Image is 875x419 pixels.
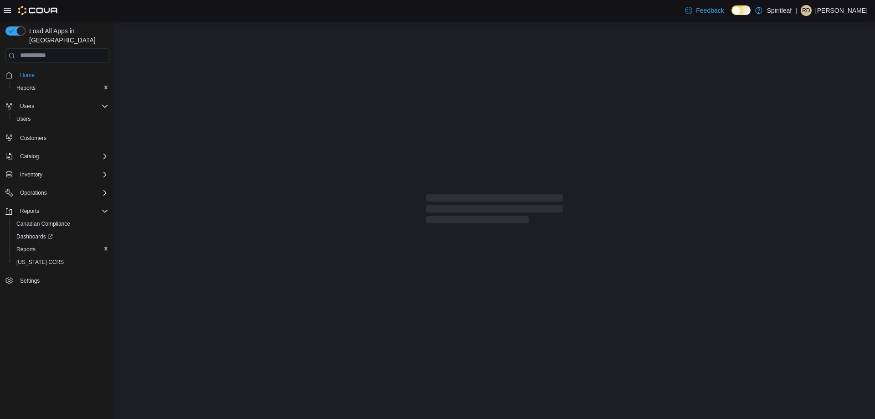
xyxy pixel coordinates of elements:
a: Reports [13,244,39,255]
p: | [795,5,797,16]
span: Inventory [20,171,42,178]
span: Catalog [20,153,39,160]
button: Inventory [16,169,46,180]
span: Catalog [16,151,108,162]
span: Operations [20,189,47,197]
button: Users [2,100,112,113]
span: Reports [13,83,108,93]
span: Users [16,115,31,123]
span: Washington CCRS [13,257,108,268]
button: Inventory [2,168,112,181]
span: Loading [426,196,563,225]
span: Users [16,101,108,112]
p: Spiritleaf [767,5,792,16]
p: [PERSON_NAME] [815,5,868,16]
span: Settings [20,277,40,285]
span: Canadian Compliance [13,218,108,229]
a: Dashboards [13,231,57,242]
button: Users [16,101,38,112]
button: Reports [2,205,112,217]
span: Reports [16,84,36,92]
span: Dashboards [16,233,53,240]
span: RD [802,5,810,16]
span: Reports [16,206,108,217]
span: Reports [13,244,108,255]
button: Canadian Compliance [9,217,112,230]
span: Inventory [16,169,108,180]
a: Canadian Compliance [13,218,74,229]
span: Reports [16,246,36,253]
span: Load All Apps in [GEOGRAPHIC_DATA] [26,26,108,45]
button: Reports [9,243,112,256]
button: [US_STATE] CCRS [9,256,112,269]
button: Reports [16,206,43,217]
span: Home [16,69,108,81]
span: Dashboards [13,231,108,242]
div: Ravi D [801,5,812,16]
button: Home [2,68,112,82]
span: Settings [16,275,108,286]
span: Customers [16,132,108,143]
input: Dark Mode [731,5,751,15]
button: Catalog [16,151,42,162]
a: Users [13,114,34,124]
button: Operations [2,186,112,199]
a: Reports [13,83,39,93]
span: Home [20,72,35,79]
a: Feedback [681,1,727,20]
button: Reports [9,82,112,94]
button: Catalog [2,150,112,163]
a: Home [16,70,38,81]
nav: Complex example [5,65,108,311]
a: Settings [16,275,43,286]
a: Dashboards [9,230,112,243]
span: [US_STATE] CCRS [16,259,64,266]
span: Feedback [696,6,724,15]
a: [US_STATE] CCRS [13,257,67,268]
span: Users [20,103,34,110]
span: Canadian Compliance [16,220,70,228]
a: Customers [16,133,50,144]
button: Settings [2,274,112,287]
span: Operations [16,187,108,198]
span: Customers [20,134,46,142]
button: Users [9,113,112,125]
span: Users [13,114,108,124]
span: Reports [20,207,39,215]
button: Customers [2,131,112,144]
button: Operations [16,187,51,198]
img: Cova [18,6,59,15]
